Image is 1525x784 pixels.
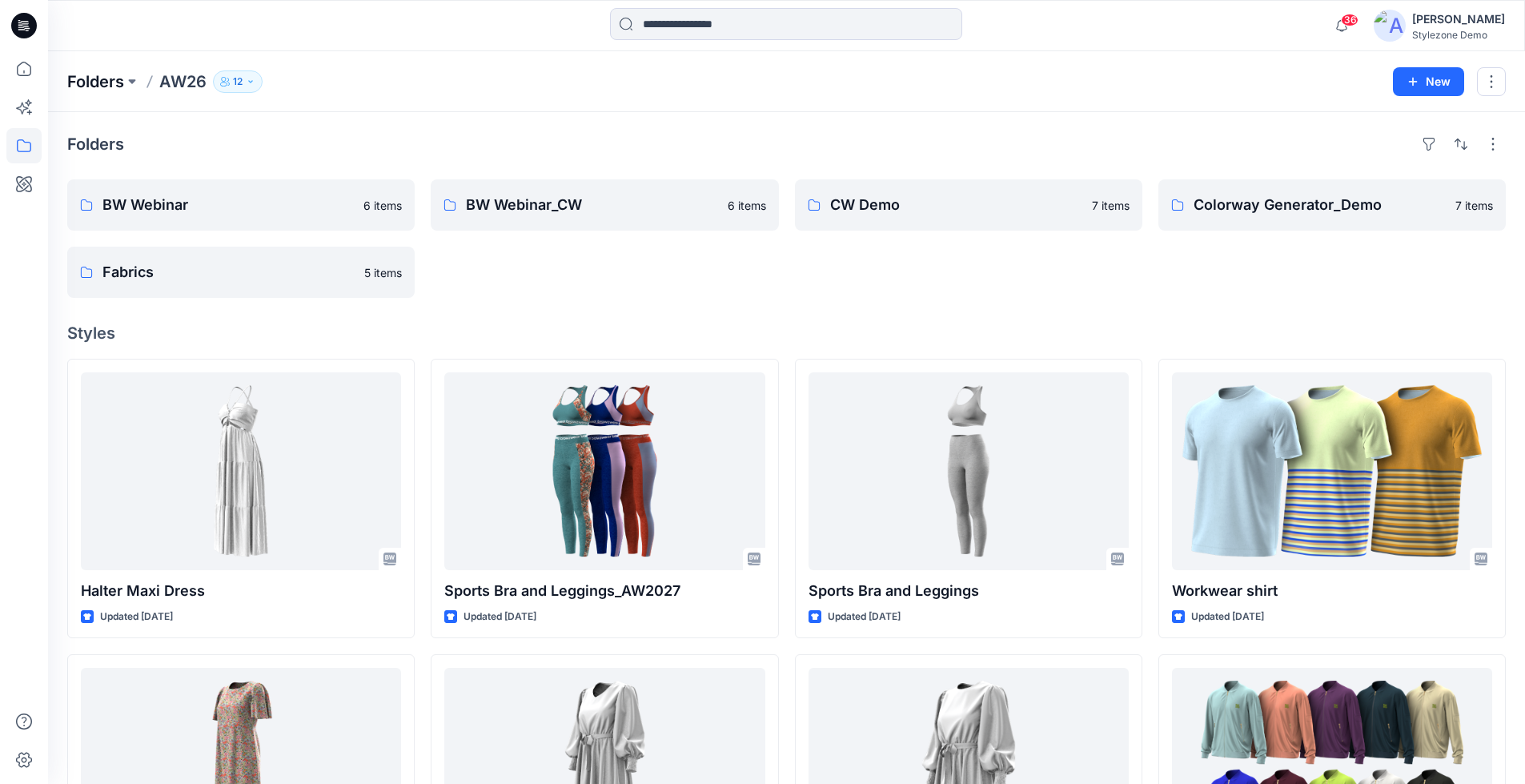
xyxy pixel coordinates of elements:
[1092,197,1130,214] p: 7 items
[728,197,766,214] p: 6 items
[159,70,207,93] p: AW26
[102,261,355,283] p: Fabrics
[1341,14,1358,26] span: 36
[830,194,1082,216] p: CW Demo
[100,609,173,625] p: Updated [DATE]
[795,179,1142,231] a: CW Demo7 items
[363,197,402,214] p: 6 items
[67,135,124,154] h4: Folders
[1393,67,1464,96] button: New
[364,264,402,281] p: 5 items
[1191,609,1264,625] p: Updated [DATE]
[1172,372,1492,570] a: Workwear shirt
[81,580,401,602] p: Halter Maxi Dress
[809,580,1129,602] p: Sports Bra and Leggings
[444,580,765,602] p: Sports Bra and Leggings_AW2027
[1158,179,1506,231] a: Colorway Generator_Demo7 items
[828,609,901,625] p: Updated [DATE]
[1374,10,1406,42] img: avatar
[1412,10,1505,29] div: [PERSON_NAME]
[464,609,536,625] p: Updated [DATE]
[431,179,778,231] a: BW Webinar_CW6 items
[213,70,263,93] button: 12
[1412,29,1505,41] div: Stylezone Demo
[67,324,1506,343] h4: Styles
[1455,197,1493,214] p: 7 items
[466,194,717,216] p: BW Webinar_CW
[81,372,401,570] a: Halter Maxi Dress
[809,372,1129,570] a: Sports Bra and Leggings
[1172,580,1492,602] p: Workwear shirt
[233,73,243,90] p: 12
[67,247,415,298] a: Fabrics5 items
[102,194,354,216] p: BW Webinar
[444,372,765,570] a: Sports Bra and Leggings_AW2027
[67,179,415,231] a: BW Webinar6 items
[67,70,124,93] a: Folders
[1194,194,1446,216] p: Colorway Generator_Demo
